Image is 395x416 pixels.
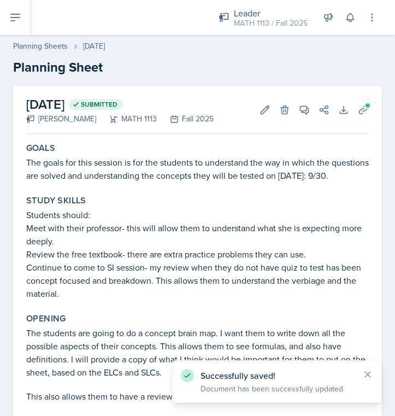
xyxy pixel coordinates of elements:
[201,383,353,394] p: Document has been successfully updated
[234,17,308,29] div: MATH 1113 / Fall 2025
[26,143,55,154] label: Goals
[26,195,86,206] label: Study Skills
[26,313,66,324] label: Opening
[13,57,382,77] h2: Planning Sheet
[83,40,105,52] div: [DATE]
[26,390,369,403] p: This also allows them to have a review sheet when looking at concepts.
[26,326,369,379] p: The students are going to do a concept brain map. I want them to write down all the possible aspe...
[26,261,369,300] p: Continue to come to SI session- my review when they do not have quiz to test has been concept foc...
[234,7,308,20] div: Leader
[26,208,369,221] p: Students should:
[26,156,369,182] p: The goals for this session is for the students to understand the way in which the questions are s...
[26,113,96,125] div: [PERSON_NAME]
[13,40,68,52] a: Planning Sheets
[201,370,353,381] p: Successfully saved!
[81,100,117,109] span: Submitted
[26,221,369,248] p: Meet with their professor- this will allow them to understand what she is expecting more deeply.
[157,113,214,125] div: Fall 2025
[96,113,157,125] div: MATH 1113
[26,95,214,114] h2: [DATE]
[26,248,369,261] p: Review the free textbook- there are extra practice problems they can use.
